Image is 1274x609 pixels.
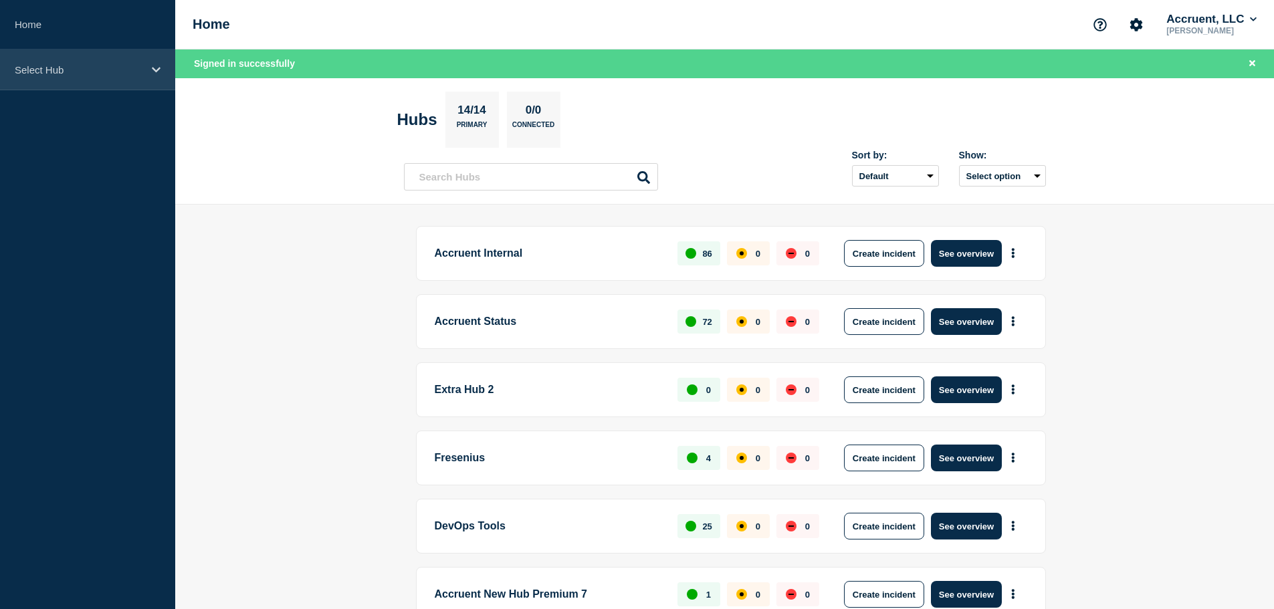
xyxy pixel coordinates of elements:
[397,110,437,129] h2: Hubs
[844,445,924,471] button: Create incident
[852,165,939,187] select: Sort by
[931,581,1002,608] button: See overview
[736,589,747,600] div: affected
[931,513,1002,539] button: See overview
[1004,582,1022,607] button: More actions
[736,248,747,259] div: affected
[1086,11,1114,39] button: Support
[1004,446,1022,471] button: More actions
[435,513,663,539] p: DevOps Tools
[756,590,760,600] p: 0
[1004,310,1022,334] button: More actions
[453,104,492,121] p: 14/14
[852,150,939,160] div: Sort by:
[1004,241,1022,266] button: More actions
[844,376,924,403] button: Create incident
[685,316,696,327] div: up
[435,445,663,471] p: Fresenius
[702,249,712,259] p: 86
[931,445,1002,471] button: See overview
[1164,13,1259,26] button: Accruent, LLC
[805,521,810,531] p: 0
[1004,514,1022,539] button: More actions
[457,121,488,135] p: Primary
[736,453,747,463] div: affected
[404,163,658,191] input: Search Hubs
[959,165,1046,187] button: Select option
[756,453,760,463] p: 0
[1122,11,1150,39] button: Account settings
[1164,26,1259,35] p: [PERSON_NAME]
[805,385,810,395] p: 0
[844,513,924,539] button: Create incident
[959,150,1046,160] div: Show:
[687,589,698,600] div: up
[706,590,711,600] p: 1
[786,316,797,327] div: down
[706,453,711,463] p: 4
[756,249,760,259] p: 0
[844,308,924,335] button: Create incident
[520,104,546,121] p: 0/0
[756,317,760,327] p: 0
[193,17,230,32] h1: Home
[702,521,712,531] p: 25
[786,521,797,531] div: down
[687,453,698,463] div: up
[786,248,797,259] div: down
[435,308,663,335] p: Accruent Status
[805,317,810,327] p: 0
[931,376,1002,403] button: See overview
[702,317,712,327] p: 72
[1244,56,1261,72] button: Close banner
[435,240,663,267] p: Accruent Internal
[844,581,924,608] button: Create incident
[844,240,924,267] button: Create incident
[736,316,747,327] div: affected
[931,308,1002,335] button: See overview
[687,384,698,395] div: up
[786,453,797,463] div: down
[685,521,696,531] div: up
[194,58,295,69] span: Signed in successfully
[512,121,554,135] p: Connected
[706,385,711,395] p: 0
[685,248,696,259] div: up
[736,521,747,531] div: affected
[805,249,810,259] p: 0
[435,581,663,608] p: Accruent New Hub Premium 7
[756,521,760,531] p: 0
[435,376,663,403] p: Extra Hub 2
[805,453,810,463] p: 0
[786,384,797,395] div: down
[1004,378,1022,402] button: More actions
[805,590,810,600] p: 0
[786,589,797,600] div: down
[931,240,1002,267] button: See overview
[736,384,747,395] div: affected
[756,385,760,395] p: 0
[15,64,143,76] p: Select Hub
